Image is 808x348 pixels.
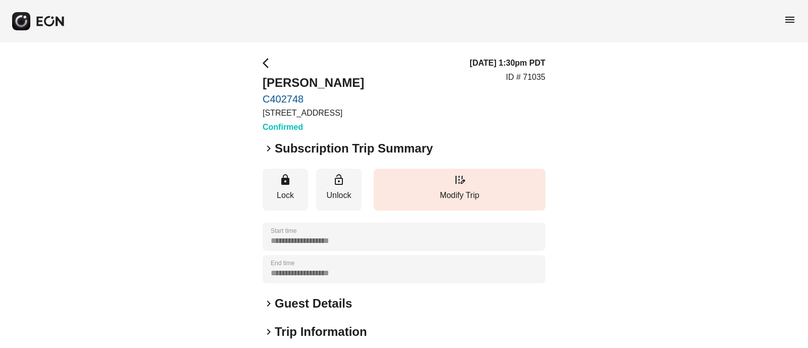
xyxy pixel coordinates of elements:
span: keyboard_arrow_right [263,297,275,310]
p: ID # 71035 [506,71,545,83]
h2: [PERSON_NAME] [263,75,364,91]
span: keyboard_arrow_right [263,142,275,155]
h2: Subscription Trip Summary [275,140,433,157]
p: Lock [268,189,303,202]
span: lock [279,174,291,186]
span: arrow_back_ios [263,57,275,69]
h3: [DATE] 1:30pm PDT [470,57,545,69]
p: [STREET_ADDRESS] [263,107,364,119]
h3: Confirmed [263,121,364,133]
button: Unlock [316,169,362,211]
button: Lock [263,169,308,211]
a: C402748 [263,93,364,105]
span: lock_open [333,174,345,186]
h2: Trip Information [275,324,367,340]
p: Modify Trip [379,189,540,202]
h2: Guest Details [275,295,352,312]
span: menu [784,14,796,26]
span: keyboard_arrow_right [263,326,275,338]
button: Modify Trip [374,169,545,211]
p: Unlock [321,189,357,202]
span: edit_road [453,174,466,186]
